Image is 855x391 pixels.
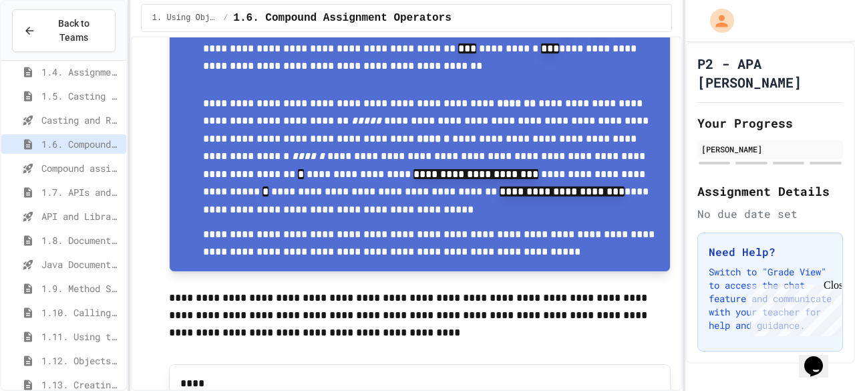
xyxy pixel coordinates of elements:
h2: Your Progress [697,114,843,132]
span: Java Documentation with Comments - Topic 1.8 [41,257,121,271]
span: 1.6. Compound Assignment Operators [41,137,121,151]
div: My Account [696,5,737,36]
span: Back to Teams [43,17,104,45]
span: API and Libraries - Topic 1.7 [41,209,121,223]
span: 1. Using Objects and Methods [152,13,218,23]
span: 1.10. Calling Class Methods [41,305,121,319]
span: 1.12. Objects - Instances of Classes [41,354,121,368]
span: 1.4. Assignment and Input [41,65,121,79]
div: No due date set [697,206,843,222]
span: / [223,13,228,23]
span: 1.7. APIs and Libraries [41,185,121,199]
span: Casting and Ranges of variables - Quiz [41,113,121,127]
span: 1.9. Method Signatures [41,281,121,295]
span: 1.5. Casting and Ranges of Values [41,89,121,103]
div: Chat with us now!Close [5,5,92,85]
h1: P2 - APA [PERSON_NAME] [697,54,843,92]
span: 1.8. Documentation with Comments and Preconditions [41,233,121,247]
div: [PERSON_NAME] [701,143,839,155]
h2: Assignment Details [697,182,843,201]
h3: Need Help? [709,244,832,260]
p: Switch to "Grade View" to access the chat feature and communicate with your teacher for help and ... [709,265,832,332]
span: 1.11. Using the Math Class [41,330,121,344]
iframe: chat widget [744,279,842,336]
iframe: chat widget [799,338,842,378]
span: 1.6. Compound Assignment Operators [233,10,451,26]
span: Compound assignment operators - Quiz [41,161,121,175]
button: Back to Teams [12,9,116,52]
